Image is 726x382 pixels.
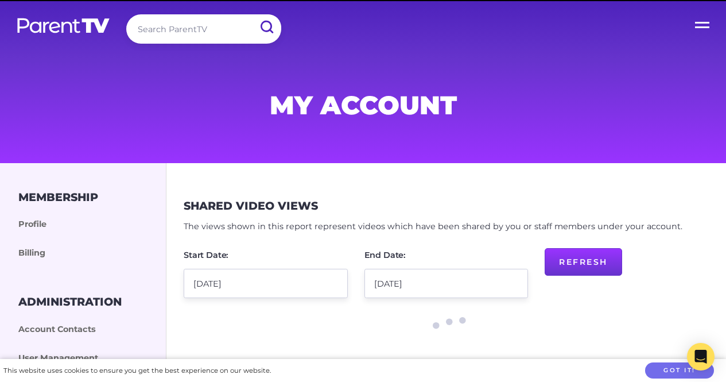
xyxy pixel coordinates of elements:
h3: Membership [18,191,98,204]
input: Search ParentTV [126,14,281,44]
label: Start Date: [184,251,228,259]
button: Got it! [645,362,714,379]
p: The views shown in this report represent videos which have been shared by you or staff members un... [184,219,709,234]
input: Submit [251,14,281,40]
img: parenttv-logo-white.4c85aaf.svg [16,17,111,34]
h3: Shared Video Views [184,199,318,213]
button: Refresh [545,248,622,276]
div: Open Intercom Messenger [687,343,715,371]
h1: My Account [87,94,640,117]
h3: Administration [18,295,122,308]
label: End Date: [364,251,406,259]
div: This website uses cookies to ensure you get the best experience on our website. [3,365,271,377]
